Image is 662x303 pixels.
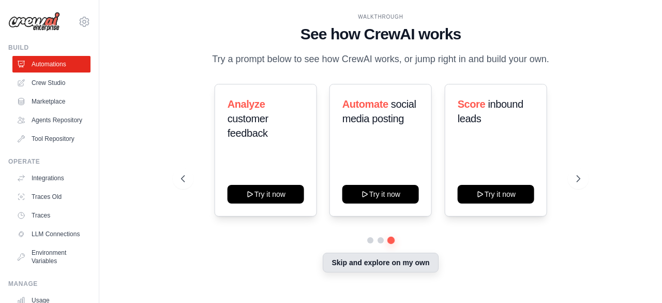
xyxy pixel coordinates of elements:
[457,98,485,110] span: Score
[12,170,91,186] a: Integrations
[207,52,554,67] p: Try a prompt below to see how CrewAI works, or jump right in and build your own.
[12,189,91,205] a: Traces Old
[12,131,91,147] a: Tool Repository
[8,280,91,288] div: Manage
[342,185,419,204] button: Try it now
[12,226,91,242] a: LLM Connections
[12,93,91,110] a: Marketplace
[227,113,268,139] span: customer feedback
[181,13,580,21] div: WALKTHROUGH
[323,253,438,272] button: Skip and explore on my own
[12,112,91,128] a: Agents Repository
[227,98,265,110] span: Analyze
[8,12,60,32] img: Logo
[342,98,388,110] span: Automate
[12,244,91,269] a: Environment Variables
[610,253,662,303] iframe: Chat Widget
[342,98,416,124] span: social media posting
[457,98,523,124] span: inbound leads
[8,44,91,52] div: Build
[227,185,304,204] button: Try it now
[12,75,91,91] a: Crew Studio
[457,185,534,204] button: Try it now
[8,157,91,166] div: Operate
[12,207,91,224] a: Traces
[181,25,580,44] h1: See how CrewAI works
[12,56,91,73] a: Automations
